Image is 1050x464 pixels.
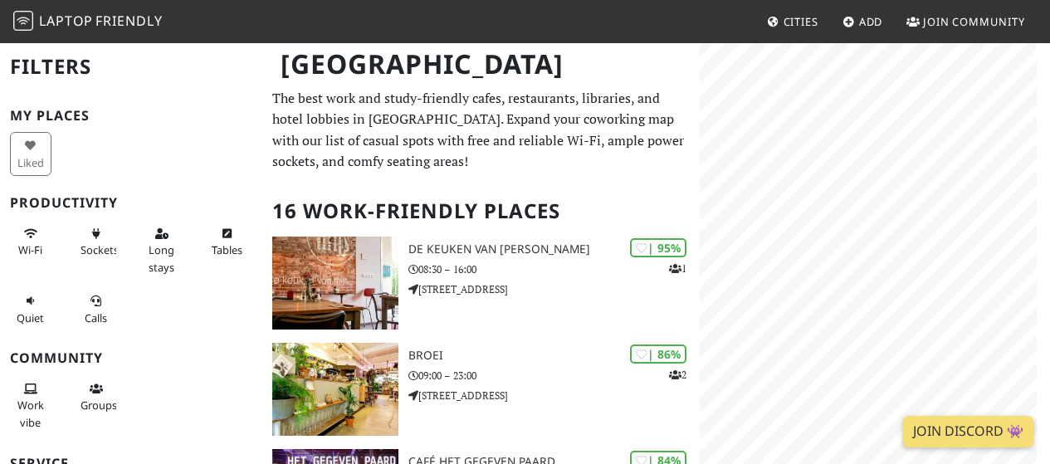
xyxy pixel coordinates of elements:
[267,42,696,87] h1: [GEOGRAPHIC_DATA]
[923,14,1025,29] span: Join Community
[669,367,686,383] p: 2
[76,375,117,419] button: Groups
[784,14,818,29] span: Cities
[408,349,700,363] h3: BROEI
[900,7,1032,37] a: Join Community
[836,7,890,37] a: Add
[17,398,44,429] span: People working
[76,287,117,331] button: Calls
[10,375,51,436] button: Work vibe
[272,343,398,436] img: BROEI
[408,388,700,403] p: [STREET_ADDRESS]
[272,88,690,173] p: The best work and study-friendly cafes, restaurants, libraries, and hotel lobbies in [GEOGRAPHIC_...
[669,261,686,276] p: 1
[85,310,107,325] span: Video/audio calls
[408,281,700,297] p: [STREET_ADDRESS]
[212,242,242,257] span: Work-friendly tables
[272,237,398,330] img: De keuken van Thijs
[149,242,174,274] span: Long stays
[760,7,825,37] a: Cities
[18,242,42,257] span: Stable Wi-Fi
[141,220,183,281] button: Long stays
[10,220,51,264] button: Wi-Fi
[262,237,700,330] a: De keuken van Thijs | 95% 1 De keuken van [PERSON_NAME] 08:30 – 16:00 [STREET_ADDRESS]
[630,344,686,364] div: | 86%
[859,14,883,29] span: Add
[13,7,163,37] a: LaptopFriendly LaptopFriendly
[630,238,686,257] div: | 95%
[95,12,162,30] span: Friendly
[10,108,252,124] h3: My Places
[13,11,33,31] img: LaptopFriendly
[17,310,44,325] span: Quiet
[81,242,119,257] span: Power sockets
[903,416,1033,447] a: Join Discord 👾
[408,242,700,256] h3: De keuken van [PERSON_NAME]
[39,12,93,30] span: Laptop
[10,42,252,92] h2: Filters
[10,350,252,366] h3: Community
[408,368,700,383] p: 09:00 – 23:00
[207,220,248,264] button: Tables
[10,287,51,331] button: Quiet
[10,195,252,211] h3: Productivity
[262,343,700,436] a: BROEI | 86% 2 BROEI 09:00 – 23:00 [STREET_ADDRESS]
[408,261,700,277] p: 08:30 – 16:00
[272,186,690,237] h2: 16 Work-Friendly Places
[81,398,117,413] span: Group tables
[76,220,117,264] button: Sockets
